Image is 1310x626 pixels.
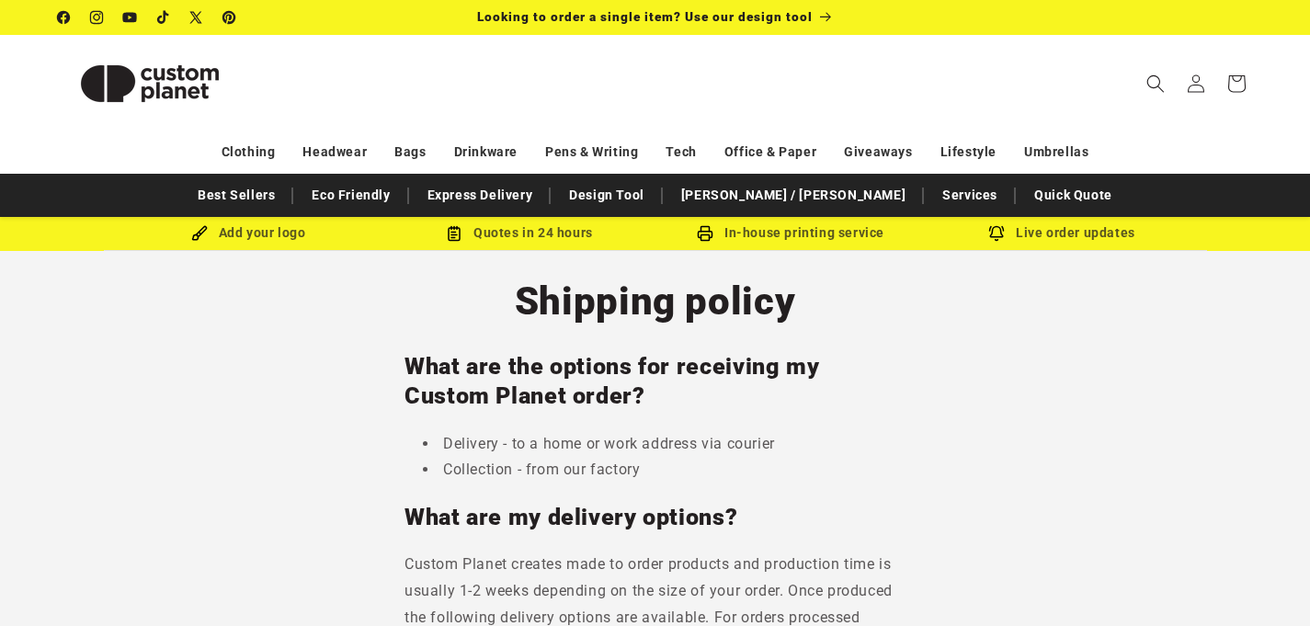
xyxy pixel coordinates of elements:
a: Giveaways [844,136,912,168]
a: Express Delivery [418,179,542,211]
a: Pens & Writing [545,136,638,168]
img: Order updates [988,225,1005,242]
a: Umbrellas [1024,136,1088,168]
a: Clothing [222,136,276,168]
a: Services [933,179,1007,211]
a: Quick Quote [1025,179,1122,211]
li: Collection - from our factory [423,457,906,484]
a: Best Sellers [188,179,284,211]
a: Lifestyle [940,136,997,168]
div: Live order updates [927,222,1198,245]
img: In-house printing [697,225,713,242]
a: Bags [394,136,426,168]
div: Quotes in 24 hours [384,222,655,245]
summary: Search [1135,63,1176,104]
img: Order Updates Icon [446,225,462,242]
li: Delivery - to a home or work address via courier [423,431,906,458]
a: [PERSON_NAME] / [PERSON_NAME] [672,179,915,211]
h1: Shipping policy [404,277,906,326]
h2: What are my delivery options? [404,503,906,532]
img: Brush Icon [191,225,208,242]
a: Tech [666,136,696,168]
a: Eco Friendly [302,179,399,211]
span: Looking to order a single item? Use our design tool [477,9,813,24]
div: Add your logo [113,222,384,245]
img: Custom Planet [58,42,242,125]
div: In-house printing service [655,222,927,245]
a: Drinkware [454,136,518,168]
a: Custom Planet [51,35,248,131]
a: Office & Paper [724,136,816,168]
h2: What are the options for receiving my Custom Planet order? [404,352,906,412]
a: Headwear [302,136,367,168]
a: Design Tool [560,179,654,211]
